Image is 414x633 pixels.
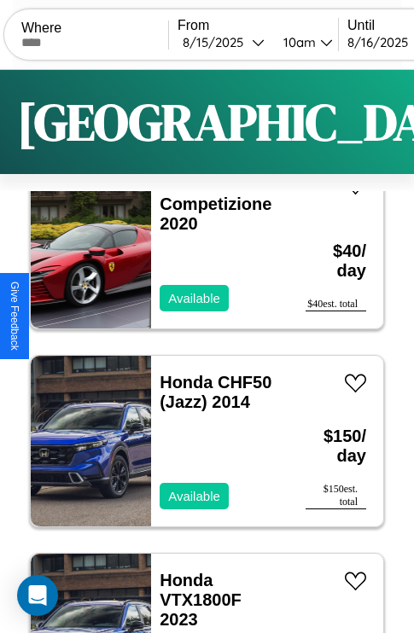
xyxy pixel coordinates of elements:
div: $ 150 est. total [306,483,366,509]
div: 8 / 15 / 2025 [183,34,252,50]
a: Honda CHF50 (Jazz) 2014 [160,373,271,411]
a: Ferrari 812 Competizione 2020 [160,175,271,233]
p: Available [168,485,220,508]
p: Available [168,287,220,310]
a: Honda VTX1800F 2023 [160,571,242,629]
button: 10am [270,33,338,51]
h3: $ 150 / day [306,409,366,483]
label: Where [21,20,168,36]
label: From [178,18,338,33]
div: 10am [275,34,320,50]
div: Open Intercom Messenger [17,575,58,616]
div: $ 40 est. total [306,298,366,311]
button: 8/15/2025 [178,33,270,51]
h3: $ 40 / day [306,224,366,298]
div: Give Feedback [9,282,20,351]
